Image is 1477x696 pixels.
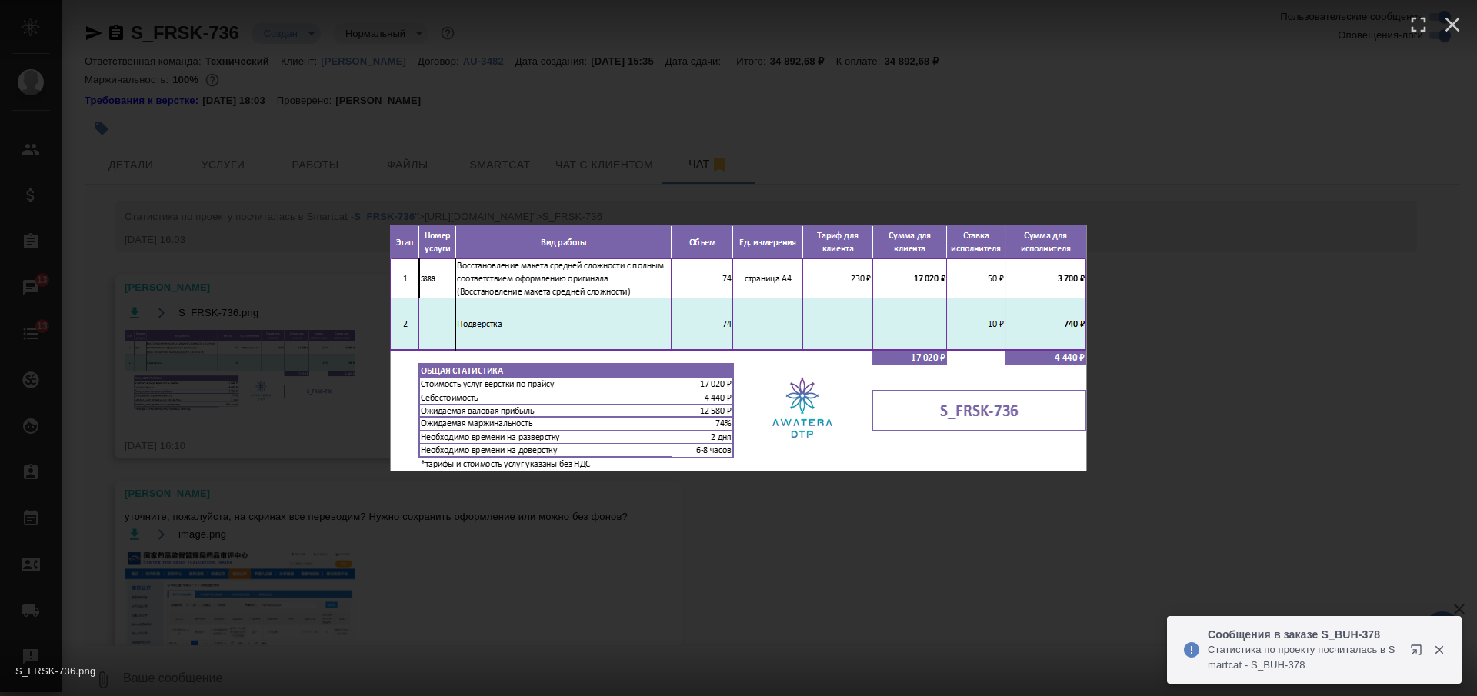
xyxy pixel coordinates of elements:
button: Enter fullscreen (f) [1402,8,1435,42]
p: Сообщения в заказе S_BUH-378 [1208,627,1400,642]
span: S_FRSK-736.png [15,665,95,677]
button: Close (esc) [1435,8,1469,42]
button: Закрыть [1423,643,1455,657]
button: Открыть в новой вкладке [1401,634,1438,671]
img: S_FRSK-736.png [390,225,1087,471]
p: Cтатистика по проекту посчиталась в Smartcat - S_BUH-378 [1208,642,1400,673]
